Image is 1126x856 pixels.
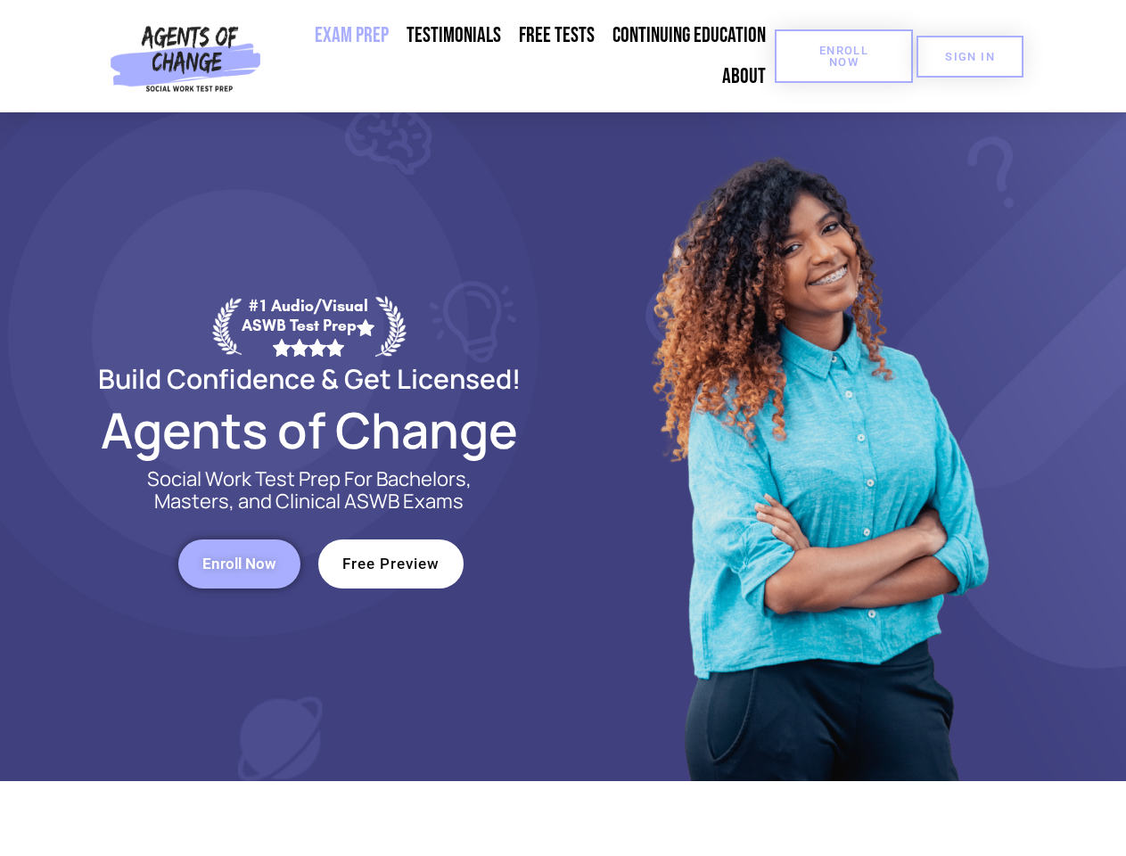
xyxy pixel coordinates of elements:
span: SIGN IN [945,51,995,62]
a: Exam Prep [306,15,398,56]
a: SIGN IN [916,36,1023,78]
p: Social Work Test Prep For Bachelors, Masters, and Clinical ASWB Exams [127,468,492,513]
div: #1 Audio/Visual ASWB Test Prep [242,296,375,356]
a: Enroll Now [178,539,300,588]
a: About [713,56,775,97]
a: Continuing Education [604,15,775,56]
a: Free Tests [510,15,604,56]
h2: Build Confidence & Get Licensed! [55,366,563,391]
a: Enroll Now [775,29,913,83]
nav: Menu [268,15,775,97]
span: Enroll Now [202,556,276,572]
img: Website Image 1 (1) [639,112,996,781]
a: Free Preview [318,539,464,588]
a: Testimonials [398,15,510,56]
h2: Agents of Change [55,409,563,450]
span: Enroll Now [803,45,884,68]
span: Free Preview [342,556,440,572]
